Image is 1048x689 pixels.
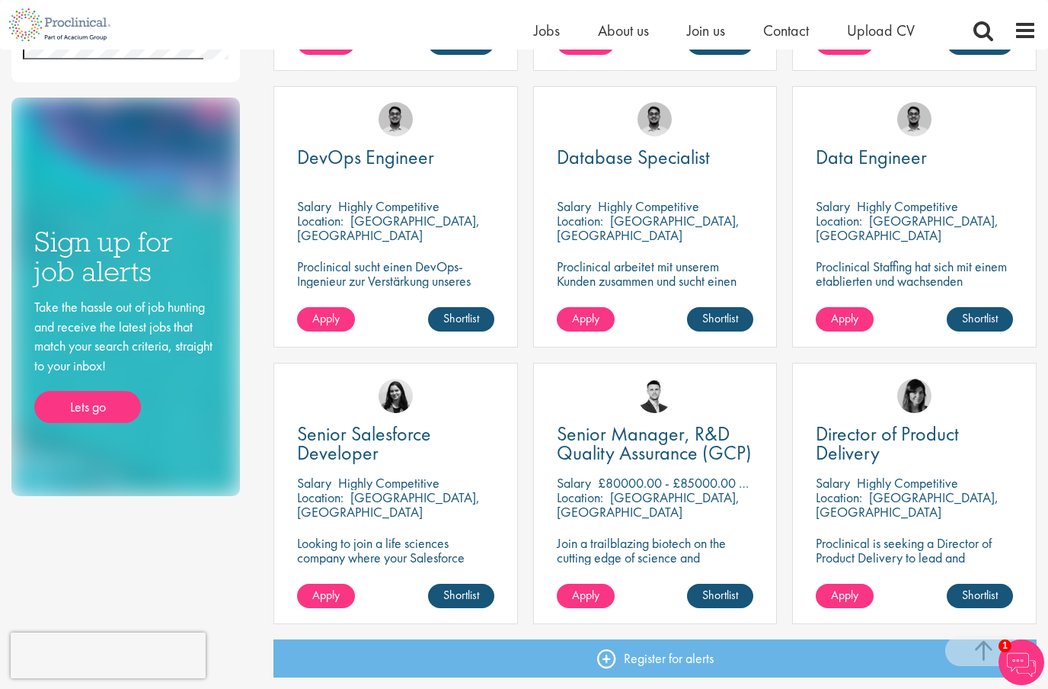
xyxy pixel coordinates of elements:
[557,197,591,215] span: Salary
[687,21,725,40] a: Join us
[947,307,1013,332] a: Shortlist
[557,212,603,229] span: Location:
[687,584,753,608] a: Shortlist
[763,21,809,40] a: Contact
[557,425,754,463] a: Senior Manager, R&D Quality Assurance (GCP)
[816,536,1013,608] p: Proclinical is seeking a Director of Product Delivery to lead and optimize product delivery pract...
[557,489,603,506] span: Location:
[297,489,343,506] span: Location:
[557,144,710,170] span: Database Specialist
[297,212,343,229] span: Location:
[816,584,874,608] a: Apply
[428,307,494,332] a: Shortlist
[847,21,915,40] a: Upload CV
[297,148,494,167] a: DevOps Engineer
[572,587,599,603] span: Apply
[312,310,340,326] span: Apply
[338,474,439,492] p: Highly Competitive
[816,421,959,466] span: Director of Product Delivery
[816,144,927,170] span: Data Engineer
[598,21,649,40] a: About us
[816,425,1013,463] a: Director of Product Delivery
[11,633,206,678] iframe: reCAPTCHA
[816,489,998,521] p: [GEOGRAPHIC_DATA], [GEOGRAPHIC_DATA]
[816,259,1013,346] p: Proclinical Staffing hat sich mit einem etablierten und wachsenden Schweizer IT-Dienstleister zus...
[297,307,355,332] a: Apply
[428,584,494,608] a: Shortlist
[557,148,754,167] a: Database Specialist
[557,212,740,244] p: [GEOGRAPHIC_DATA], [GEOGRAPHIC_DATA]
[598,197,699,215] p: Highly Competitive
[831,310,858,326] span: Apply
[816,148,1013,167] a: Data Engineer
[816,212,998,244] p: [GEOGRAPHIC_DATA], [GEOGRAPHIC_DATA]
[338,197,439,215] p: Highly Competitive
[34,297,217,423] div: Take the hassle out of job hunting and receive the latest jobs that match your search criteria, s...
[598,474,794,492] p: £80000.00 - £85000.00 per annum
[816,489,862,506] span: Location:
[297,536,494,623] p: Looking to join a life sciences company where your Salesforce expertise will accelerate breakthro...
[557,259,754,332] p: Proclinical arbeitet mit unserem Kunden zusammen und sucht einen Datenbankspezialisten zur Verstä...
[557,421,752,466] span: Senior Manager, R&D Quality Assurance (GCP)
[637,102,672,136] img: Timothy Deschamps
[297,259,494,317] p: Proclinical sucht einen DevOps-Ingenieur zur Verstärkung unseres Kundenteams in [GEOGRAPHIC_DATA].
[34,391,141,423] a: Lets go
[557,536,754,579] p: Join a trailblazing biotech on the cutting edge of science and technology.
[831,587,858,603] span: Apply
[297,212,480,244] p: [GEOGRAPHIC_DATA], [GEOGRAPHIC_DATA]
[998,639,1044,685] img: Chatbot
[816,474,850,492] span: Salary
[557,489,740,521] p: [GEOGRAPHIC_DATA], [GEOGRAPHIC_DATA]
[816,307,874,332] a: Apply
[534,21,560,40] a: Jobs
[297,584,355,608] a: Apply
[297,421,431,466] span: Senior Salesforce Developer
[897,379,931,413] img: Tesnim Chagklil
[557,584,615,608] a: Apply
[297,144,434,170] span: DevOps Engineer
[312,587,340,603] span: Apply
[816,197,850,215] span: Salary
[34,227,217,286] h3: Sign up for job alerts
[998,639,1011,652] span: 1
[816,212,862,229] span: Location:
[947,584,1013,608] a: Shortlist
[379,102,413,136] img: Timothy Deschamps
[572,310,599,326] span: Apply
[297,197,331,215] span: Salary
[857,474,958,492] p: Highly Competitive
[857,197,958,215] p: Highly Competitive
[273,639,1037,678] a: Register for alerts
[297,474,331,492] span: Salary
[297,425,494,463] a: Senior Salesforce Developer
[557,307,615,332] a: Apply
[637,379,672,413] img: Joshua Godden
[687,307,753,332] a: Shortlist
[379,379,413,413] img: Indre Stankeviciute
[557,474,591,492] span: Salary
[297,489,480,521] p: [GEOGRAPHIC_DATA], [GEOGRAPHIC_DATA]
[897,102,931,136] img: Timothy Deschamps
